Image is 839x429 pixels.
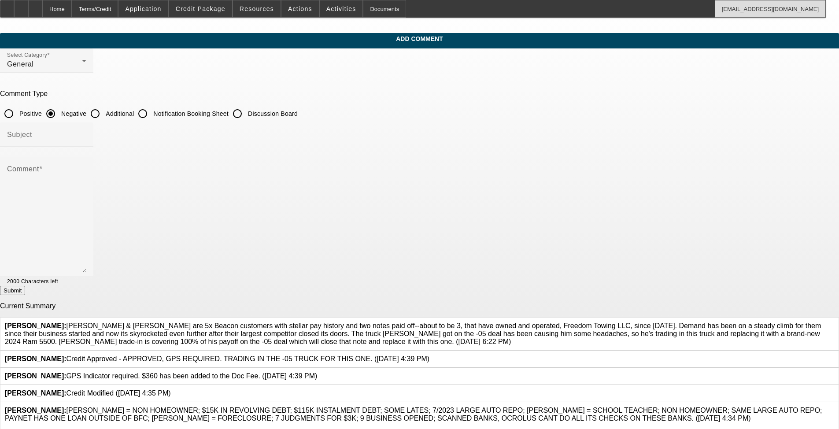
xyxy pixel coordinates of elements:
[7,276,58,286] mat-hint: 2000 Characters left
[176,5,225,12] span: Credit Package
[5,389,67,397] b: [PERSON_NAME]:
[5,389,171,397] span: Credit Modified ([DATE] 4:35 PM)
[5,407,67,414] b: [PERSON_NAME]:
[5,372,317,380] span: GPS Indicator required. $360 has been added to the Doc Fee. ([DATE] 4:39 PM)
[5,407,822,422] span: [PERSON_NAME] = NON HOMEOWNER; $15K IN REVOLVING DEBT; $115K INSTALMENT DEBT; SOME LATES; 7/2023 ...
[59,109,86,118] label: Negative
[5,372,67,380] b: [PERSON_NAME]:
[169,0,232,17] button: Credit Package
[288,5,312,12] span: Actions
[104,109,134,118] label: Additional
[5,355,429,362] span: Credit Approved - APPROVED, GPS REQUIRED. TRADING IN THE -05 TRUCK FOR THIS ONE. ([DATE] 4:39 PM)
[240,5,274,12] span: Resources
[5,322,67,329] b: [PERSON_NAME]:
[320,0,363,17] button: Activities
[233,0,281,17] button: Resources
[326,5,356,12] span: Activities
[7,52,47,58] mat-label: Select Category
[7,131,32,138] mat-label: Subject
[125,5,161,12] span: Application
[18,109,42,118] label: Positive
[7,35,832,42] span: Add Comment
[7,60,33,68] span: General
[281,0,319,17] button: Actions
[5,322,821,345] span: [PERSON_NAME] & [PERSON_NAME] are 5x Beacon customers with stellar pay history and two notes paid...
[246,109,298,118] label: Discussion Board
[5,355,67,362] b: [PERSON_NAME]:
[152,109,229,118] label: Notification Booking Sheet
[118,0,168,17] button: Application
[7,165,39,173] mat-label: Comment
